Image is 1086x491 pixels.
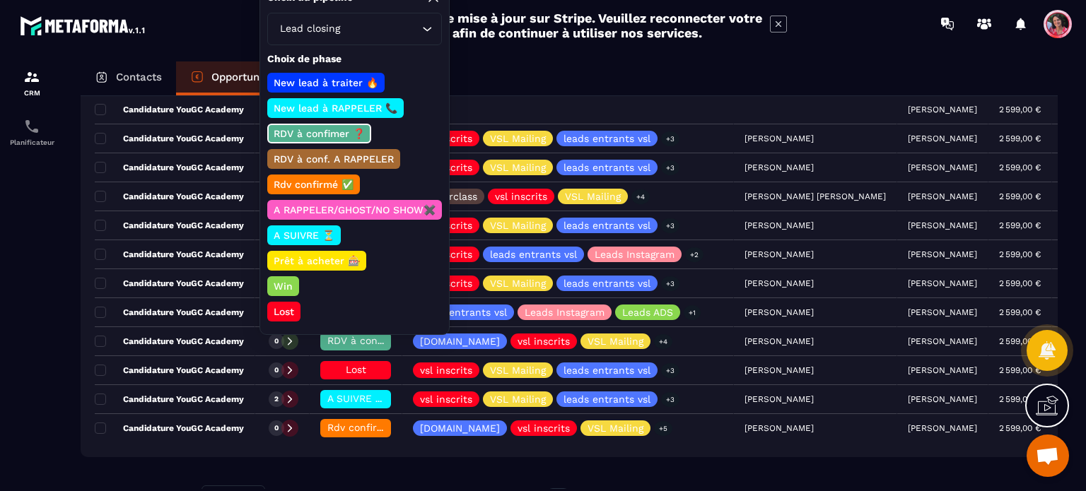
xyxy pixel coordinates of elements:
[327,422,407,433] span: Rdv confirmé ✅
[564,162,650,172] p: leads entrants vsl
[564,394,650,404] p: leads entrants vsl
[274,336,279,346] p: 0
[999,249,1041,259] p: 2 599,00 €
[490,220,546,230] p: VSL Mailing
[490,134,546,143] p: VSL Mailing
[908,423,977,433] p: [PERSON_NAME]
[490,365,546,375] p: VSL Mailing
[908,307,977,317] p: [PERSON_NAME]
[95,104,244,115] p: Candidature YouGC Academy
[271,203,438,217] p: A RAPPELER/GHOST/NO SHOW✖️
[588,423,643,433] p: VSL Mailing
[518,423,570,433] p: vsl inscrits
[565,191,621,201] p: VSL Mailing
[999,162,1041,172] p: 2 599,00 €
[490,249,577,259] p: leads entrants vsl
[4,58,60,107] a: formationformationCRM
[908,249,977,259] p: [PERSON_NAME]
[685,247,703,262] p: +2
[420,365,472,375] p: vsl inscrits
[95,133,244,144] p: Candidature YouGC Academy
[95,394,244,405] p: Candidature YouGC Academy
[564,220,650,230] p: leads entrants vsl
[4,89,60,97] p: CRM
[343,21,419,37] input: Search for option
[622,307,673,317] p: Leads ADS
[346,364,366,375] span: Lost
[271,76,380,90] p: New lead à traiter 🔥
[267,52,442,66] p: Choix de phase
[999,307,1041,317] p: 2 599,00 €
[271,228,337,242] p: A SUIVRE ⏳
[420,307,507,317] p: leads entrants vsl
[276,21,343,37] span: Lead closing
[327,335,419,346] span: RDV à confimer ❓
[661,160,679,175] p: +3
[271,304,296,319] p: Lost
[908,191,977,201] p: [PERSON_NAME]
[999,134,1041,143] p: 2 599,00 €
[95,278,244,289] p: Candidature YouGC Academy
[1027,434,1069,477] div: Ouvrir le chat
[654,334,672,349] p: +4
[23,118,40,135] img: scheduler
[271,279,295,293] p: Win
[176,61,293,95] a: Opportunités
[661,276,679,291] p: +3
[684,305,701,320] p: +1
[999,105,1041,114] p: 2 599,00 €
[999,365,1041,375] p: 2 599,00 €
[661,131,679,146] p: +3
[95,249,244,260] p: Candidature YouGC Academy
[490,278,546,288] p: VSL Mailing
[490,394,546,404] p: VSL Mailing
[274,394,279,404] p: 2
[999,394,1041,404] p: 2 599,00 €
[4,107,60,157] a: schedulerschedulerPlanificateur
[271,254,362,268] p: Prêt à acheter 🎰
[631,189,650,204] p: +4
[95,336,244,347] p: Candidature YouGC Academy
[267,13,442,45] div: Search for option
[564,278,650,288] p: leads entrants vsl
[908,220,977,230] p: [PERSON_NAME]
[661,392,679,407] p: +3
[908,134,977,143] p: [PERSON_NAME]
[999,423,1041,433] p: 2 599,00 €
[999,278,1041,288] p: 2 599,00 €
[116,71,162,83] p: Contacts
[661,218,679,233] p: +3
[274,365,279,375] p: 0
[420,423,500,433] p: [DOMAIN_NAME]
[271,101,399,115] p: New lead à RAPPELER 📞
[908,394,977,404] p: [PERSON_NAME]
[20,13,147,38] img: logo
[525,307,605,317] p: Leads Instagram
[908,105,977,114] p: [PERSON_NAME]
[999,336,1041,346] p: 2 599,00 €
[908,336,977,346] p: [PERSON_NAME]
[999,191,1041,201] p: 2 599,00 €
[908,278,977,288] p: [PERSON_NAME]
[908,162,977,172] p: [PERSON_NAME]
[271,152,396,166] p: RDV à conf. A RAPPELER
[595,249,675,259] p: Leads Instagram
[327,393,387,404] span: A SUIVRE ⏳
[518,336,570,346] p: vsl inscrits
[490,162,546,172] p: VSL Mailing
[420,394,472,404] p: vsl inscrits
[95,220,244,231] p: Candidature YouGC Academy
[95,422,244,434] p: Candidature YouGC Academy
[4,138,60,146] p: Planificateur
[564,134,650,143] p: leads entrants vsl
[908,365,977,375] p: [PERSON_NAME]
[299,11,763,40] h2: Nous avons effectué une mise à jour sur Stripe. Veuillez reconnecter votre compte Stripe afin de ...
[271,177,356,191] p: Rdv confirmé ✅
[23,69,40,85] img: formation
[654,421,672,436] p: +5
[95,162,244,173] p: Candidature YouGC Academy
[999,220,1041,230] p: 2 599,00 €
[95,365,244,376] p: Candidature YouGC Academy
[271,126,367,141] p: RDV à confimer ❓
[495,191,547,201] p: vsl inscrits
